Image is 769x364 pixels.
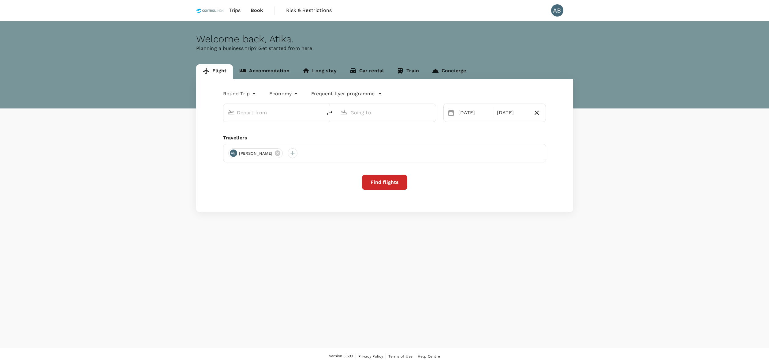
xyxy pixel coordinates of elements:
div: Travellers [223,134,546,142]
span: Help Centre [418,354,440,358]
input: Depart from [237,108,309,117]
button: delete [322,106,337,120]
div: AB[PERSON_NAME] [228,148,283,158]
a: Train [390,64,425,79]
p: Frequent flyer programme [311,90,375,97]
div: Welcome back , Atika . [196,33,573,45]
a: Car rental [343,64,390,79]
img: Control Union Malaysia Sdn. Bhd. [196,4,224,17]
div: Round Trip [223,89,257,99]
span: Risk & Restrictions [286,7,332,14]
div: [DATE] [456,107,492,119]
span: Privacy Policy [358,354,383,358]
input: Going to [350,108,423,117]
span: Version 3.53.1 [329,353,353,359]
div: Economy [269,89,299,99]
button: Open [318,112,319,113]
button: Open [431,112,433,113]
a: Terms of Use [388,353,412,360]
a: Concierge [425,64,472,79]
a: Long stay [296,64,343,79]
button: Find flights [362,175,407,190]
div: AB [551,4,563,17]
span: Trips [229,7,241,14]
div: AB [230,150,237,157]
a: Privacy Policy [358,353,383,360]
a: Accommodation [233,64,296,79]
span: [PERSON_NAME] [235,150,276,157]
span: Book [251,7,263,14]
span: Terms of Use [388,354,412,358]
a: Flight [196,64,233,79]
a: Help Centre [418,353,440,360]
button: Frequent flyer programme [311,90,382,97]
div: [DATE] [495,107,530,119]
p: Planning a business trip? Get started from here. [196,45,573,52]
